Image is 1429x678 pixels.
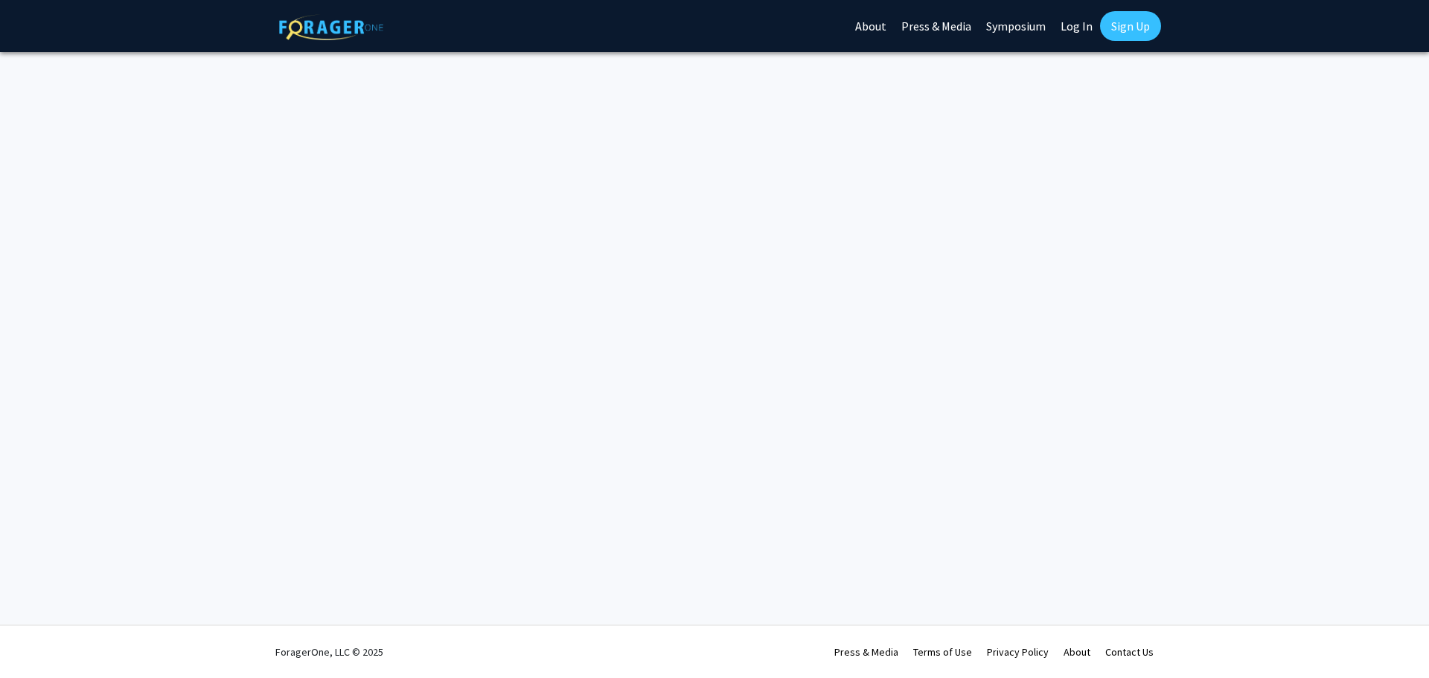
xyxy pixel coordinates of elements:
img: ForagerOne Logo [279,14,383,40]
a: Terms of Use [913,645,972,659]
a: Contact Us [1105,645,1154,659]
a: About [1064,645,1090,659]
a: Sign Up [1100,11,1161,41]
div: ForagerOne, LLC © 2025 [275,626,383,678]
a: Press & Media [834,645,898,659]
a: Privacy Policy [987,645,1049,659]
